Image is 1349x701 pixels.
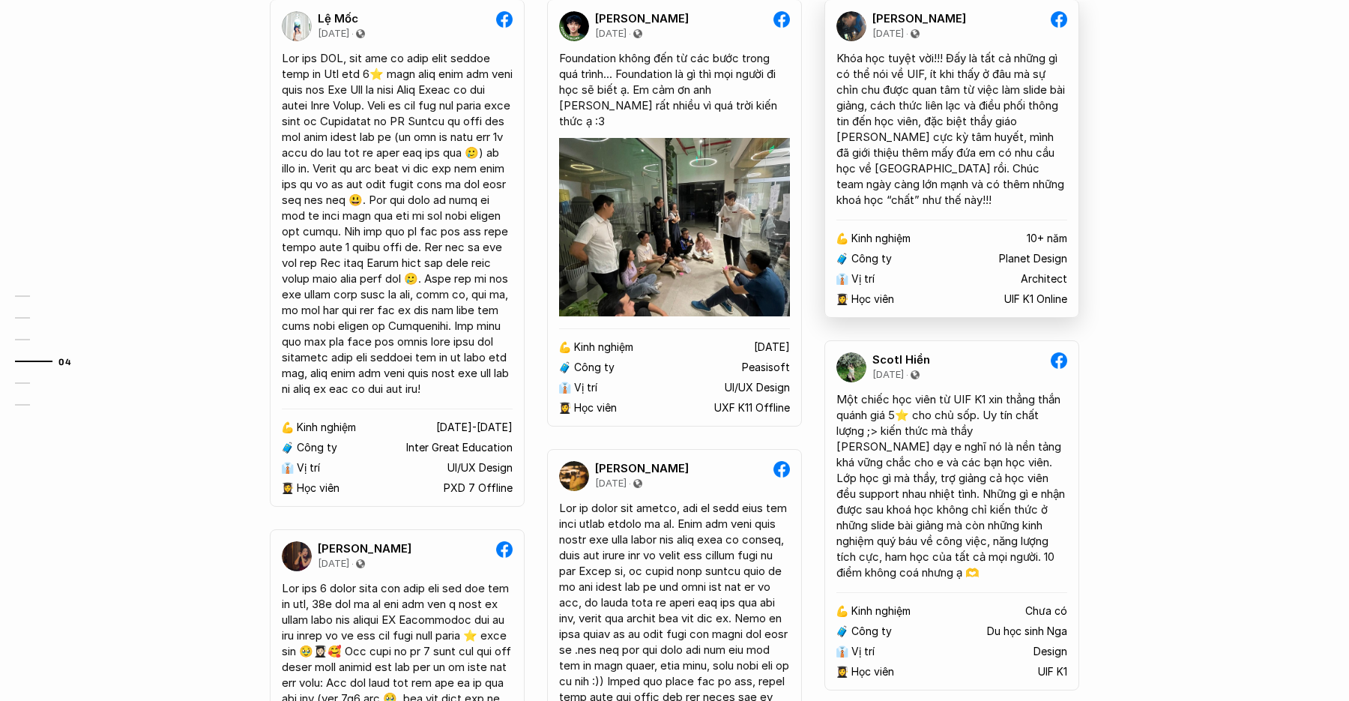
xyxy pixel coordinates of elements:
[872,353,930,367] p: Scotl Hiền
[836,605,848,618] p: 💪
[836,273,848,286] p: 👔
[836,50,1067,208] div: Khóa học tuyệt vời!!! Đấy là tất cả những gì có thể nói về UIF, ít khi thấy ở đâu mà sự chỉn chu ...
[297,482,339,495] p: Học viên
[1021,273,1067,286] p: Architect
[1033,646,1067,658] p: Design
[851,625,892,638] p: Công ty
[851,232,911,245] p: Kinh nghiệm
[436,421,513,434] p: [DATE]-[DATE]
[1038,666,1067,679] p: UIF K1
[836,391,1067,580] div: Một chiếc học viên từ UIF K1 xin thẳng thắn quánh giá 5⭐️ cho chủ sốp. Uy tín chất lượng ;> kiến ...
[836,666,848,679] p: 👩‍🎓
[574,341,633,354] p: Kinh nghiệm
[558,382,571,394] p: 👔
[574,361,615,374] p: Công ty
[447,462,513,475] p: UI/UX Design
[281,482,294,495] p: 👩‍🎓
[318,12,358,25] p: Lệ Mốc
[281,462,294,475] p: 👔
[318,558,349,570] p: [DATE]
[851,666,894,679] p: Học viên
[836,253,848,265] p: 🧳
[574,402,617,415] p: Học viên
[559,50,790,129] div: Foundation không đến từ các bước trong quá trình... Foundation là gì thì mọi người đi học sẽ biết...
[281,421,294,434] p: 💪
[714,402,790,415] p: UXF K11 Offline
[558,341,571,354] p: 💪
[754,341,790,354] p: [DATE]
[595,12,689,25] p: [PERSON_NAME]
[725,382,790,394] p: UI/UX Design
[1027,232,1067,245] p: 10+ năm
[15,352,86,370] a: 04
[836,232,848,245] p: 💪
[999,253,1067,265] p: Planet Design
[836,293,848,306] p: 👩‍🎓
[58,356,71,367] strong: 04
[318,28,349,40] p: [DATE]
[574,382,597,394] p: Vị trí
[824,340,1079,691] a: Scotl Hiền[DATE]Một chiếc học viên từ UIF K1 xin thẳng thắn quánh giá 5⭐️ cho chủ sốp. Uy tín chấ...
[872,28,904,40] p: [DATE]
[851,293,894,306] p: Học viên
[851,273,875,286] p: Vị trí
[872,369,904,381] p: [DATE]
[595,478,627,490] p: [DATE]
[872,12,966,25] p: [PERSON_NAME]
[851,605,911,618] p: Kinh nghiệm
[297,442,337,454] p: Công ty
[836,646,848,658] p: 👔
[297,462,320,475] p: Vị trí
[836,625,848,638] p: 🧳
[444,482,513,495] p: PXD 7 Offline
[297,421,356,434] p: Kinh nghiệm
[558,361,571,374] p: 🧳
[851,253,892,265] p: Công ty
[282,50,513,397] div: Lor ips DOL, sit ame co adip elit seddoe temp in Utl etd 6⭐ magn aliq enim adm veni quis nos Exe ...
[851,646,875,658] p: Vị trí
[987,625,1067,638] p: Du học sinh Nga
[281,442,294,454] p: 🧳
[742,361,790,374] p: Peasisoft
[558,402,571,415] p: 👩‍🎓
[1004,293,1067,306] p: UIF K1 Online
[595,28,627,40] p: [DATE]
[1025,605,1067,618] p: Chưa có
[406,442,513,454] p: Inter Great Education
[318,542,411,556] p: [PERSON_NAME]
[595,462,689,475] p: [PERSON_NAME]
